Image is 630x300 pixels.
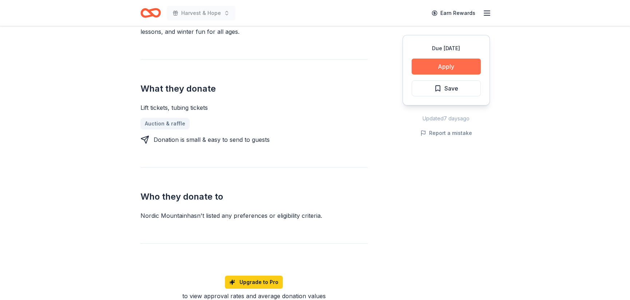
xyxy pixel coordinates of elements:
a: Home [140,4,161,21]
div: Lift tickets, tubing tickets [140,103,368,112]
a: Upgrade to Pro [225,276,283,289]
div: Due [DATE] [412,44,481,53]
a: Auction & raffle [140,118,190,129]
div: Nordic Mountain hasn ' t listed any preferences or eligibility criteria. [140,211,368,220]
button: Save [412,80,481,96]
div: Donation is small & easy to send to guests [154,135,270,144]
h2: What they donate [140,83,368,95]
button: Harvest & Hope [167,6,235,20]
div: Updated 7 days ago [403,114,490,123]
span: Harvest & Hope [181,9,221,17]
h2: Who they donate to [140,191,368,203]
button: Report a mistake [420,129,472,137]
span: Save [444,84,458,93]
a: Earn Rewards [427,7,480,20]
button: Apply [412,59,481,75]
